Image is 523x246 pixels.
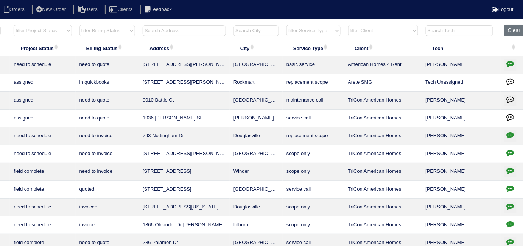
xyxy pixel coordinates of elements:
[230,199,283,216] td: Douglasville
[422,92,501,110] td: [PERSON_NAME]
[73,5,104,15] li: Users
[233,25,279,36] input: Search City
[143,25,226,36] input: Search Address
[76,110,139,127] td: need to quote
[139,40,230,56] th: Address: activate to sort column ascending
[139,127,230,145] td: 793 Nottingham Dr
[230,40,283,56] th: City: activate to sort column ascending
[76,74,139,92] td: in quickbooks
[139,216,230,234] td: 1366 Oleander Dr [PERSON_NAME]
[32,5,72,15] li: New Order
[139,163,230,181] td: [STREET_ADDRESS]
[344,74,422,92] td: Arete SMG
[422,127,501,145] td: [PERSON_NAME]
[139,110,230,127] td: 1936 [PERSON_NAME] SE
[139,92,230,110] td: 9010 Battle Ct
[344,40,422,56] th: Client: activate to sort column ascending
[10,145,75,163] td: need to schedule
[10,181,75,199] td: field complete
[10,127,75,145] td: need to schedule
[283,145,344,163] td: scope only
[105,5,139,15] li: Clients
[230,127,283,145] td: Douglasville
[230,181,283,199] td: [GEOGRAPHIC_DATA]
[139,181,230,199] td: [STREET_ADDRESS]
[283,92,344,110] td: maintenance call
[344,163,422,181] td: TriCon American Homes
[422,56,501,74] td: [PERSON_NAME]
[422,40,501,56] th: Tech
[344,199,422,216] td: TriCon American Homes
[76,127,139,145] td: need to invoice
[230,92,283,110] td: [GEOGRAPHIC_DATA]
[10,40,75,56] th: Project Status: activate to sort column ascending
[283,199,344,216] td: scope only
[139,199,230,216] td: [STREET_ADDRESS][US_STATE]
[76,56,139,74] td: need to quote
[32,6,72,12] a: New Order
[344,216,422,234] td: TriCon American Homes
[10,199,75,216] td: need to schedule
[283,127,344,145] td: replacement scope
[344,110,422,127] td: TriCon American Homes
[76,40,139,56] th: Billing Status: activate to sort column ascending
[422,181,501,199] td: [PERSON_NAME]
[344,145,422,163] td: TriCon American Homes
[230,163,283,181] td: Winder
[422,163,501,181] td: [PERSON_NAME]
[139,56,230,74] td: [STREET_ADDRESS][PERSON_NAME]
[344,181,422,199] td: TriCon American Homes
[422,74,501,92] td: Tech Unassigned
[230,145,283,163] td: [GEOGRAPHIC_DATA]
[140,5,178,15] li: Feedback
[422,110,501,127] td: [PERSON_NAME]
[230,216,283,234] td: Lilburn
[283,40,344,56] th: Service Type: activate to sort column ascending
[76,92,139,110] td: need to quote
[76,163,139,181] td: need to invoice
[230,74,283,92] td: Rockmart
[76,216,139,234] td: invoiced
[422,216,501,234] td: [PERSON_NAME]
[10,110,75,127] td: assigned
[10,92,75,110] td: assigned
[139,145,230,163] td: [STREET_ADDRESS][PERSON_NAME]
[10,216,75,234] td: need to schedule
[283,56,344,74] td: basic service
[76,145,139,163] td: need to invoice
[344,127,422,145] td: TriCon American Homes
[10,163,75,181] td: field complete
[73,6,104,12] a: Users
[76,199,139,216] td: invoiced
[426,25,493,36] input: Search Tech
[283,74,344,92] td: replacement scope
[283,163,344,181] td: scope only
[344,56,422,74] td: American Homes 4 Rent
[422,145,501,163] td: [PERSON_NAME]
[283,216,344,234] td: scope only
[139,74,230,92] td: [STREET_ADDRESS][PERSON_NAME]
[230,56,283,74] td: [GEOGRAPHIC_DATA]
[492,6,514,12] a: Logout
[10,74,75,92] td: assigned
[105,6,139,12] a: Clients
[422,199,501,216] td: [PERSON_NAME]
[76,181,139,199] td: quoted
[10,56,75,74] td: need to schedule
[283,181,344,199] td: service call
[283,110,344,127] td: service call
[344,92,422,110] td: TriCon American Homes
[230,110,283,127] td: [PERSON_NAME]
